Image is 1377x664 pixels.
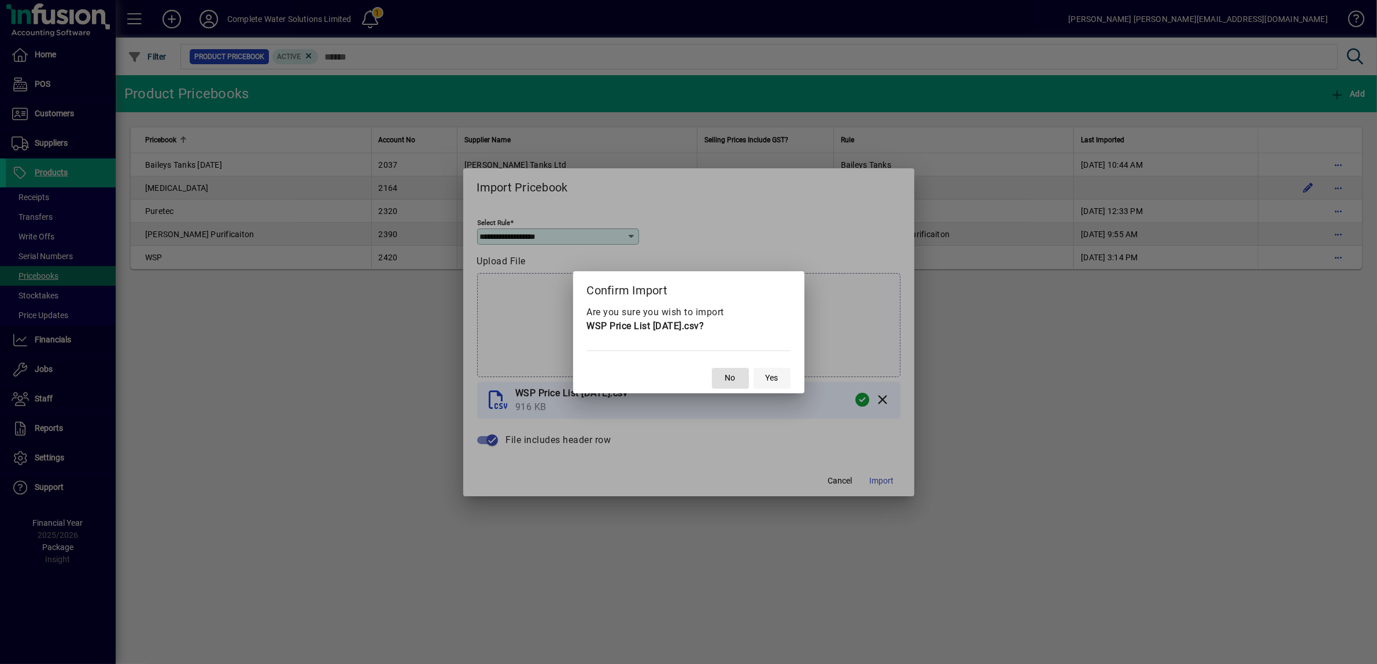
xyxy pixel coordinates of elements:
[766,372,778,384] span: Yes
[712,368,749,389] button: No
[754,368,791,389] button: Yes
[573,271,804,305] h2: Confirm Import
[587,305,791,319] div: Are you sure you wish to import
[725,372,736,384] span: No
[587,319,791,333] div: WSP Price List [DATE].csv?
